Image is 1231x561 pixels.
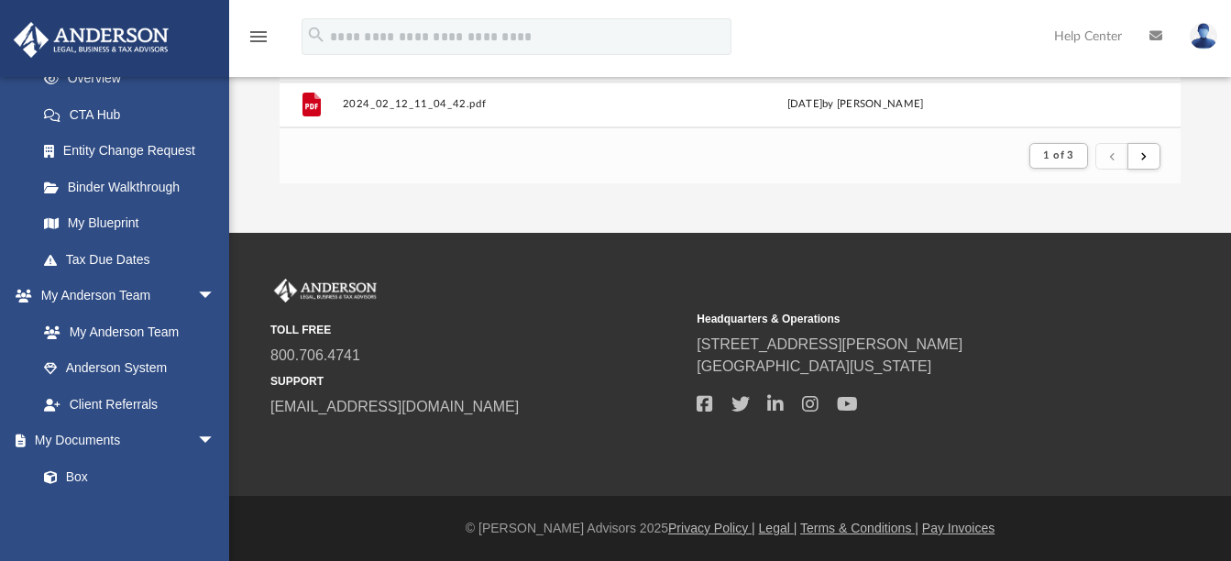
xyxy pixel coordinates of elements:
[197,423,234,460] span: arrow_drop_down
[197,278,234,315] span: arrow_drop_down
[26,241,243,278] a: Tax Due Dates
[697,336,962,352] a: [STREET_ADDRESS][PERSON_NAME]
[270,279,380,302] img: Anderson Advisors Platinum Portal
[270,399,519,414] a: [EMAIL_ADDRESS][DOMAIN_NAME]
[26,313,225,350] a: My Anderson Team
[26,205,234,242] a: My Blueprint
[1029,143,1087,169] button: 1 of 3
[26,96,243,133] a: CTA Hub
[697,311,1110,327] small: Headquarters & Operations
[26,350,234,387] a: Anderson System
[1190,23,1217,49] img: User Pic
[26,60,243,97] a: Overview
[26,386,234,423] a: Client Referrals
[668,521,755,535] a: Privacy Policy |
[26,458,225,495] a: Box
[26,169,243,205] a: Binder Walkthrough
[247,26,269,48] i: menu
[13,278,234,314] a: My Anderson Teamarrow_drop_down
[922,521,995,535] a: Pay Invoices
[759,521,797,535] a: Legal |
[687,96,1023,113] div: [DATE] by [PERSON_NAME]
[342,99,678,111] button: 2024_02_12_11_04_42.pdf
[800,521,918,535] a: Terms & Conditions |
[26,133,243,170] a: Entity Change Request
[1043,150,1073,160] span: 1 of 3
[26,495,234,532] a: Meeting Minutes
[270,322,684,338] small: TOLL FREE
[247,35,269,48] a: menu
[8,22,174,58] img: Anderson Advisors Platinum Portal
[306,25,326,45] i: search
[697,358,931,374] a: [GEOGRAPHIC_DATA][US_STATE]
[270,373,684,390] small: SUPPORT
[270,347,360,363] a: 800.706.4741
[229,519,1231,538] div: © [PERSON_NAME] Advisors 2025
[13,423,234,459] a: My Documentsarrow_drop_down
